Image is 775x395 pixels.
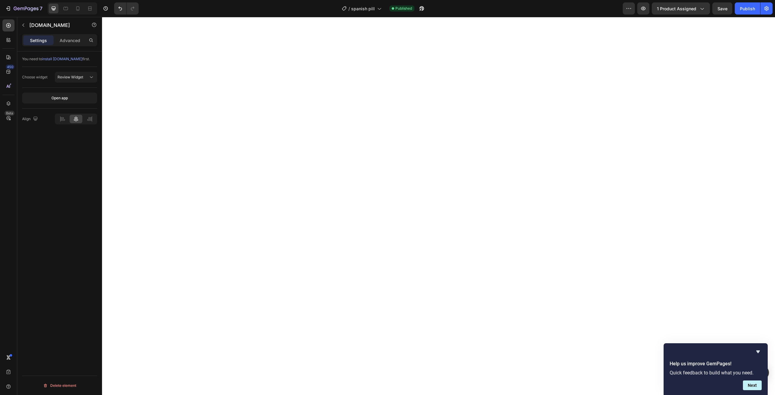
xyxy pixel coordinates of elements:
p: Quick feedback to build what you need. [670,370,762,376]
button: Delete element [22,381,97,390]
span: Published [395,6,412,11]
button: Hide survey [754,348,762,355]
p: Settings [30,37,47,44]
span: Review Widget [58,75,83,79]
span: spanish pill [351,5,375,12]
div: Choose widget [22,74,48,80]
p: Judge.me [29,21,81,29]
button: Save [712,2,732,15]
button: Publish [735,2,760,15]
button: Review Widget [55,72,97,83]
h2: Help us improve GemPages! [670,360,762,367]
div: Publish [740,5,755,12]
button: Open app [22,93,97,104]
span: install [DOMAIN_NAME] [42,57,82,61]
div: Beta [5,111,15,116]
button: 7 [2,2,45,15]
iframe: Design area [102,17,775,395]
div: Align [22,115,39,123]
button: 1 product assigned [652,2,710,15]
span: Save [717,6,727,11]
div: You need to first. [22,56,97,62]
button: Next question [743,380,762,390]
span: 1 product assigned [657,5,696,12]
div: Help us improve GemPages! [670,348,762,390]
div: Delete element [43,382,76,389]
p: 7 [40,5,42,12]
span: / [348,5,350,12]
p: Advanced [60,37,80,44]
div: Undo/Redo [114,2,139,15]
div: Open app [51,95,68,101]
div: 450 [6,64,15,69]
